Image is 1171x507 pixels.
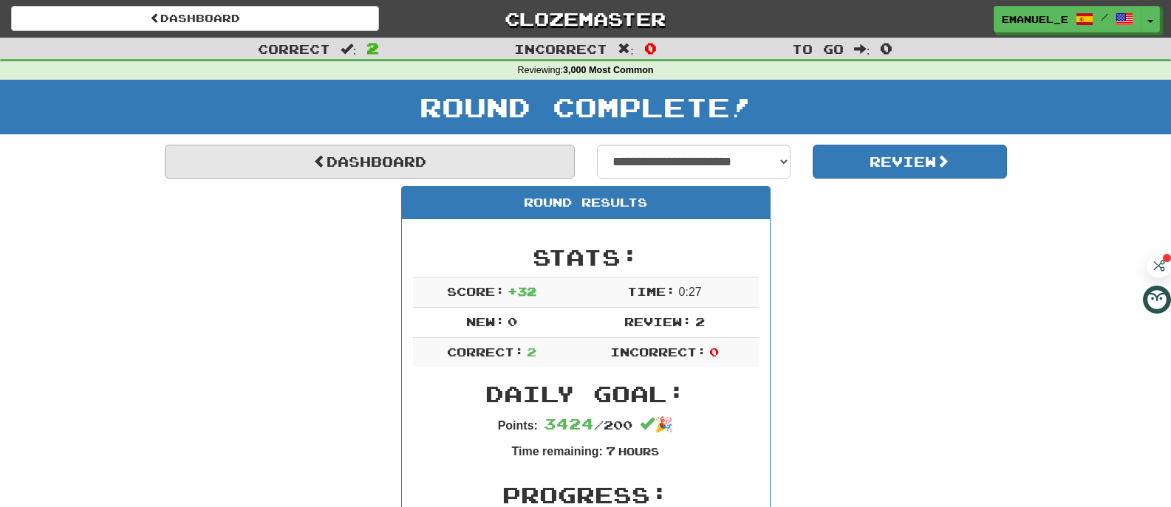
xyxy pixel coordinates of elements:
span: New: [466,314,505,328]
span: 2 [695,314,705,328]
span: emanuel_e [1002,13,1068,26]
span: Score: [447,284,505,298]
span: 7 [606,444,615,458]
h2: Daily Goal: [413,382,759,406]
h2: Stats: [413,245,759,269]
span: 0 [644,39,657,57]
strong: Points: [498,419,538,432]
strong: Time remaining: [512,445,603,458]
span: Time: [627,284,675,298]
a: Dashboard [11,6,379,31]
button: Review [813,145,1007,179]
span: 0 : 27 [679,286,702,298]
a: Dashboard [165,145,575,179]
span: / 200 [544,418,632,432]
span: Correct [258,41,330,56]
span: Incorrect: [610,345,706,359]
span: 2 [527,345,536,359]
h1: Round Complete! [5,92,1166,122]
span: : [341,43,357,55]
span: + 32 [508,284,536,298]
div: Round Results [402,187,770,219]
a: Clozemaster [401,6,769,32]
span: : [618,43,634,55]
h2: Progress: [413,483,759,507]
strong: 3,000 Most Common [563,65,653,75]
span: 0 [880,39,892,57]
span: Incorrect [514,41,607,56]
span: To go [792,41,844,56]
span: 🎉 [640,416,673,432]
small: Hours [618,445,659,458]
span: Correct: [447,345,524,359]
span: : [854,43,870,55]
span: 3424 [544,415,594,432]
span: 0 [508,314,517,328]
a: emanuel_e / [994,6,1141,32]
span: Review: [624,314,692,328]
span: 0 [709,345,719,359]
span: 2 [366,39,379,57]
span: / [1101,12,1108,22]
